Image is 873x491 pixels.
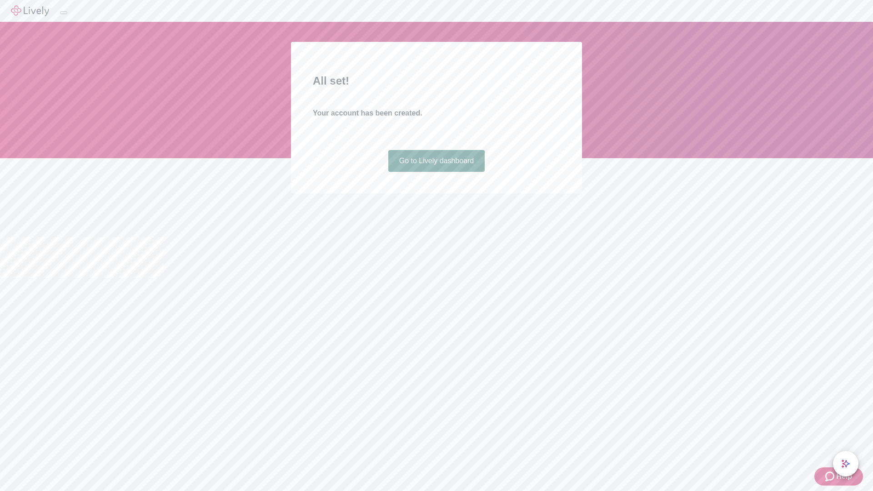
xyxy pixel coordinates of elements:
[60,11,67,14] button: Log out
[11,5,49,16] img: Lively
[841,459,850,468] svg: Lively AI Assistant
[313,108,560,119] h4: Your account has been created.
[836,471,852,482] span: Help
[814,467,863,486] button: Zendesk support iconHelp
[833,451,858,476] button: chat
[313,73,560,89] h2: All set!
[388,150,485,172] a: Go to Lively dashboard
[825,471,836,482] svg: Zendesk support icon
